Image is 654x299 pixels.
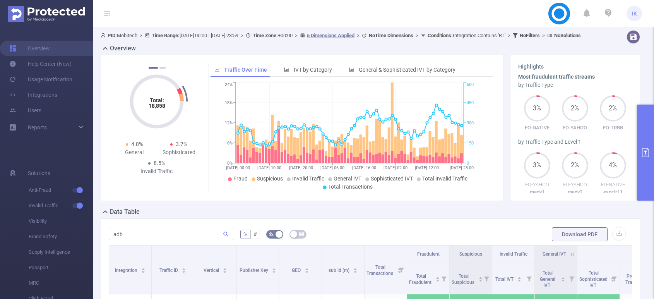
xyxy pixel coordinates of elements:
[204,268,220,273] span: Vertical
[225,120,233,125] tspan: 12%
[467,100,474,105] tspan: 450
[214,67,220,72] i: icon: line-chart
[9,72,72,87] a: Usage Notification
[149,97,164,103] tspan: Total:
[467,82,474,88] tspan: 600
[422,175,467,182] span: Total Invalid Traffic
[540,270,555,288] span: Total General IVT
[28,124,47,131] span: Reports
[594,124,632,132] p: FO-TRBB
[225,82,233,88] tspan: 24%
[561,276,565,278] i: icon: caret-up
[561,278,565,281] i: icon: caret-down
[495,277,515,282] span: Total IVT
[478,276,483,280] div: Sort
[137,33,145,38] span: >
[293,33,300,38] span: >
[101,33,108,38] i: icon: user
[594,181,632,189] p: FO-NATIVE
[305,267,309,272] div: Sort
[181,267,186,272] div: Sort
[556,181,594,189] p: FO-YAHOO
[517,276,522,280] div: Sort
[9,56,72,72] a: Help Center (New)
[329,268,351,273] span: sub id (m)
[157,148,202,156] div: Sophisticated
[353,270,358,272] i: icon: caret-down
[110,44,136,53] h2: Overview
[352,165,376,170] tspan: [DATE] 16:00
[552,227,608,241] button: Download PDF
[159,67,166,69] button: 2
[257,165,281,170] tspan: [DATE] 10:00
[415,165,439,170] tspan: [DATE] 12:00
[328,184,373,190] span: Total Transactions
[450,165,474,170] tspan: [DATE] 23:00
[29,244,93,260] span: Supply Intelligence
[292,175,324,182] span: Invalid Traffic
[223,270,227,272] i: icon: caret-down
[8,6,85,22] img: Protected Media
[625,273,640,285] span: Proxy Traffic
[243,231,247,237] span: %
[334,175,361,182] span: General IVT
[417,251,440,257] span: Fraudulent
[182,267,186,269] i: icon: caret-up
[594,188,632,196] p: exprfr11
[518,81,632,89] div: by Traffic Type
[371,175,413,182] span: Sophisticated IVT
[369,33,413,38] b: No Time Dimensions
[554,33,581,38] b: No Solutions
[540,33,547,38] span: >
[227,161,233,166] tspan: 0%
[556,188,594,196] p: medy2
[284,67,289,72] i: icon: bar-chart
[101,33,581,38] span: Mobitech [DATE] 00:00 - [DATE] 23:59 +00:00
[438,263,449,294] i: Filter menu
[141,267,146,269] i: icon: caret-up
[233,175,248,182] span: Fraud
[413,33,421,38] span: >
[467,161,469,166] tspan: 0
[609,263,620,294] i: Filter menu
[556,124,594,132] p: FO-YAHOO
[225,100,233,105] tspan: 18%
[28,120,47,135] a: Reports
[294,67,332,73] span: IVT by Category
[115,268,139,273] span: Integration
[478,276,483,278] i: icon: caret-up
[517,276,522,278] i: icon: caret-up
[29,229,93,244] span: Brand Safety
[517,278,522,281] i: icon: caret-down
[518,74,595,80] b: Most fraudulent traffic streams
[435,276,440,278] i: icon: caret-up
[289,165,313,170] tspan: [DATE] 20:00
[223,267,227,272] div: Sort
[396,246,407,294] i: Filter menu
[29,182,93,198] span: Anti-Fraud
[108,33,117,38] b: PID:
[109,228,234,240] input: Search...
[459,251,482,257] span: Suspicious
[299,232,304,236] i: icon: table
[141,270,146,272] i: icon: caret-down
[435,276,440,280] div: Sort
[566,263,577,294] i: Filter menu
[600,105,626,112] span: 2%
[149,67,158,69] button: 1
[269,232,274,236] i: icon: bg-colors
[435,278,440,281] i: icon: caret-down
[632,6,637,21] span: IK
[154,160,165,166] span: 8.5%
[452,273,476,285] span: Total Suspicious
[562,105,588,112] span: 2%
[305,270,309,272] i: icon: caret-down
[467,120,474,125] tspan: 300
[226,165,250,170] tspan: [DATE] 00:00
[9,87,57,103] a: Integrations
[562,162,588,168] span: 2%
[272,270,276,272] i: icon: caret-down
[112,148,157,156] div: General
[227,141,233,146] tspan: 6%
[505,33,513,38] span: >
